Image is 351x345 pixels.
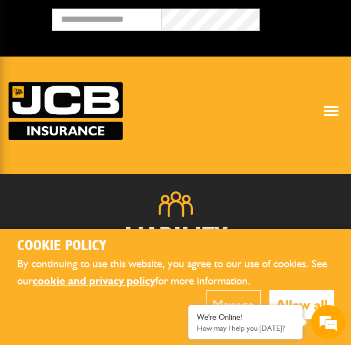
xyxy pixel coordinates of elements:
[206,290,261,319] button: Manage
[197,312,294,322] div: We're Online!
[269,290,334,319] button: Allow all
[260,9,342,26] button: Broker Login
[17,226,334,275] h2: Liability Insurance
[17,238,334,255] h2: Cookie Policy
[17,255,334,290] p: By continuing to use this website, you agree to our use of cookies. See our for more information.
[9,82,123,140] img: JCB Insurance Services logo
[9,82,123,140] a: JCB Insurance Services
[197,324,294,332] p: How may I help you today?
[33,274,155,287] a: cookie and privacy policy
